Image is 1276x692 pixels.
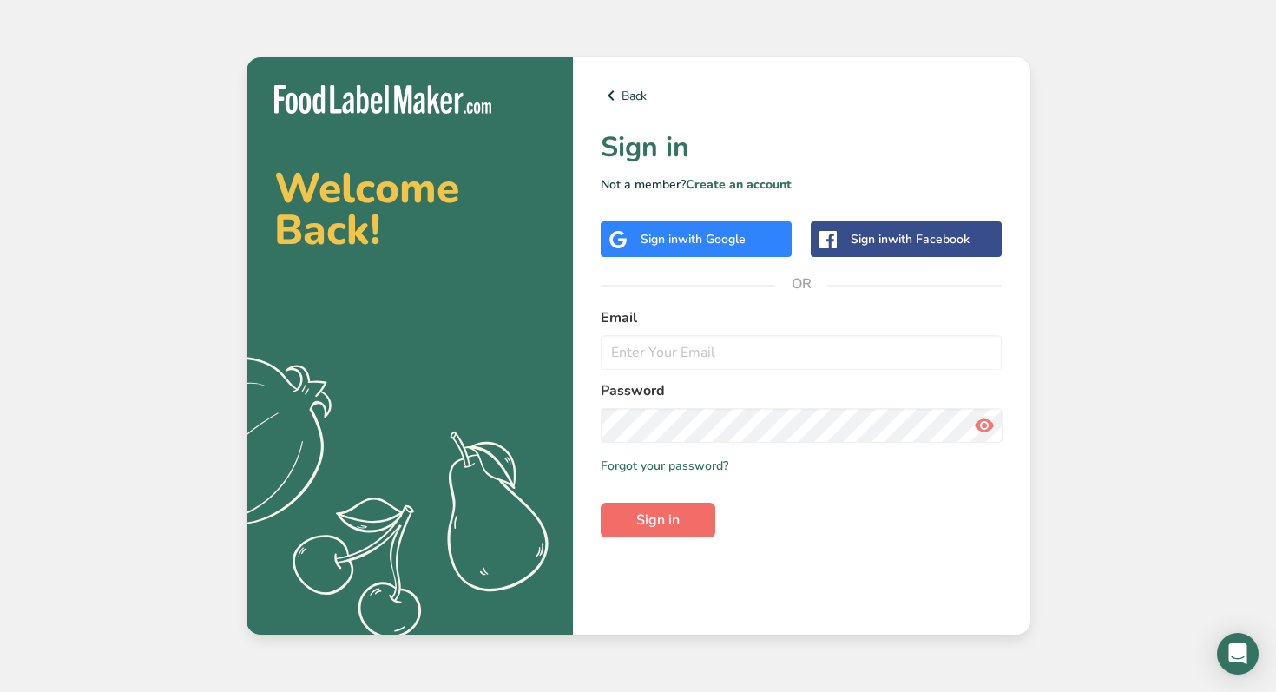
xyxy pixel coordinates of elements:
p: Not a member? [601,175,1003,194]
a: Back [601,85,1003,106]
span: Sign in [636,510,680,531]
a: Create an account [686,176,792,193]
button: Sign in [601,503,715,537]
span: with Google [678,231,746,247]
input: Enter Your Email [601,335,1003,370]
img: Food Label Maker [274,85,491,114]
label: Password [601,380,1003,401]
div: Sign in [641,230,746,248]
h2: Welcome Back! [274,168,545,251]
label: Email [601,307,1003,328]
h1: Sign in [601,127,1003,168]
span: with Facebook [888,231,970,247]
div: Sign in [851,230,970,248]
span: OR [775,258,827,310]
div: Open Intercom Messenger [1217,633,1259,675]
a: Forgot your password? [601,457,728,475]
